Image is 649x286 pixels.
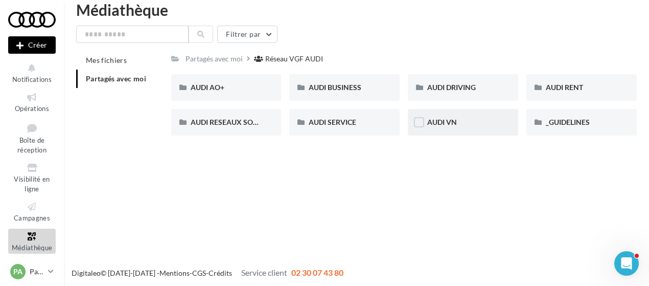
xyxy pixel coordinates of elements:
span: AUDI BUSINESS [309,83,361,92]
div: Réseau VGF AUDI [265,54,323,64]
span: Service client [241,268,287,277]
span: PA [13,267,22,277]
div: Nouvelle campagne [8,36,56,54]
a: Digitaleo [72,269,101,277]
a: Boîte de réception [8,119,56,157]
a: Crédits [208,269,232,277]
a: Visibilité en ligne [8,160,56,195]
a: Opérations [8,90,56,115]
span: Campagnes [14,214,50,222]
a: PA Partenaire Audi [8,262,56,281]
span: Visibilité en ligne [14,175,50,193]
span: Opérations [15,104,49,113]
div: Médiathèque [76,2,637,17]
span: AUDI AO+ [191,83,224,92]
span: AUDI DRIVING [427,83,476,92]
span: Mes fichiers [86,56,127,64]
span: Médiathèque [12,244,53,252]
button: Créer [8,36,56,54]
a: Médiathèque [8,229,56,254]
span: _GUIDELINES [546,118,590,126]
button: Notifications [8,60,56,85]
span: © [DATE]-[DATE] - - - [72,269,343,277]
span: Notifications [12,75,52,83]
span: AUDI RESEAUX SOCIAUX [191,118,275,126]
span: 02 30 07 43 80 [291,268,343,277]
a: Campagnes [8,199,56,224]
span: Partagés avec moi [86,74,146,83]
div: Partagés avec moi [186,54,243,64]
p: Partenaire Audi [30,267,44,277]
span: AUDI VN [427,118,457,126]
span: Boîte de réception [17,136,47,154]
a: CGS [192,269,206,277]
span: AUDI RENT [546,83,583,92]
button: Filtrer par [217,26,277,43]
span: AUDI SERVICE [309,118,356,126]
a: Mentions [159,269,190,277]
iframe: Intercom live chat [614,251,639,276]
